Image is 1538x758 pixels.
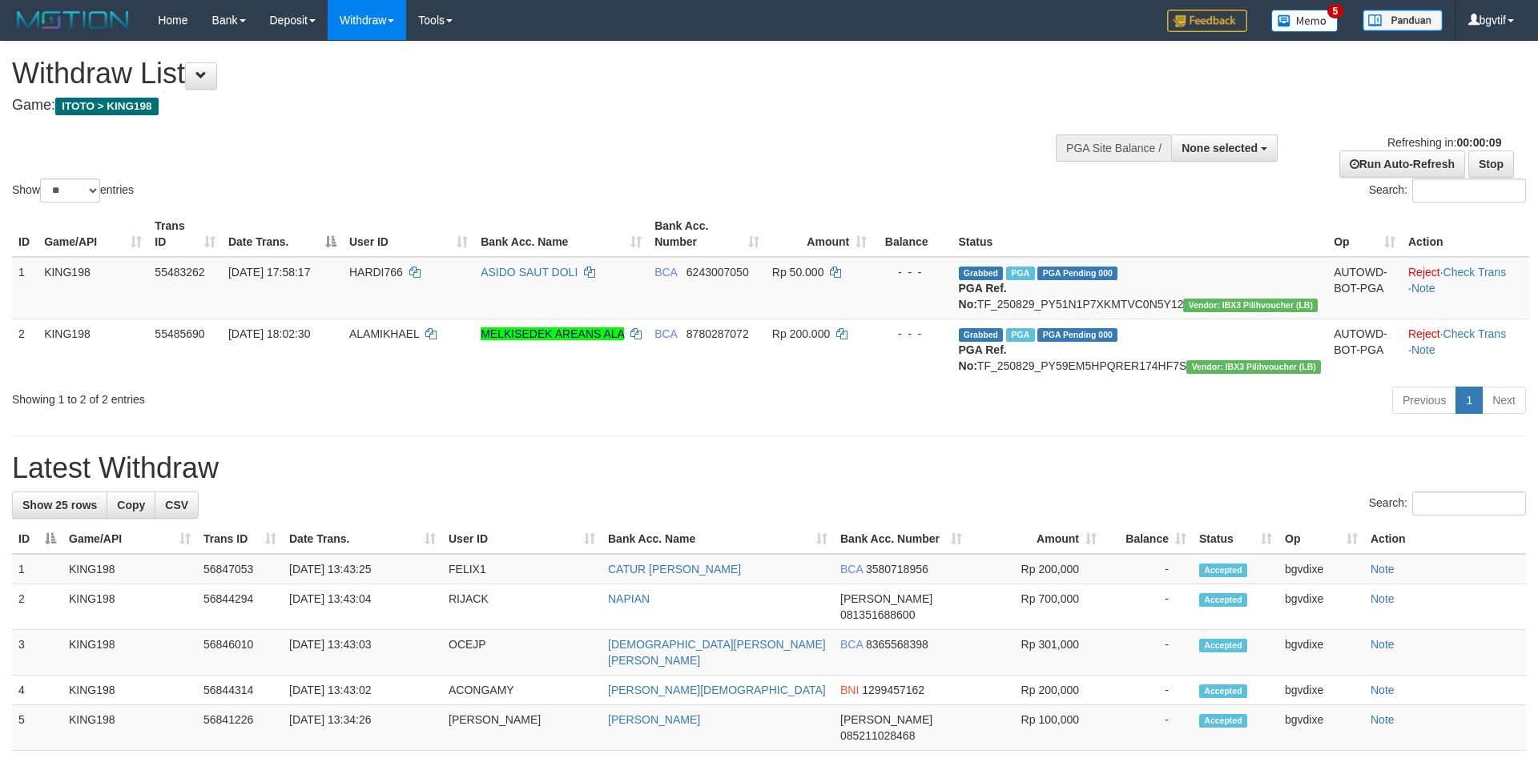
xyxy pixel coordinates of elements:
input: Search: [1412,491,1526,515]
td: - [1103,554,1193,584]
td: KING198 [62,584,197,630]
span: Copy 081351688600 to clipboard [840,608,915,621]
span: 5 [1327,4,1344,18]
th: Op: activate to sort column ascending [1327,211,1402,257]
span: BCA [654,327,677,340]
a: 1 [1455,387,1483,414]
td: AUTOWD-BOT-PGA [1327,319,1402,380]
img: Feedback.jpg [1167,10,1247,32]
th: Status [952,211,1328,257]
td: bgvdixe [1278,630,1364,676]
td: 56844314 [197,676,283,705]
td: [DATE] 13:43:03 [283,630,442,676]
td: - [1103,630,1193,676]
th: Action [1402,211,1529,257]
td: - [1103,705,1193,751]
span: Copy 6243007050 to clipboard [686,266,749,279]
a: [PERSON_NAME][DEMOGRAPHIC_DATA] [608,684,826,696]
th: Game/API: activate to sort column ascending [38,211,148,257]
span: Accepted [1199,593,1247,607]
span: None selected [1182,142,1258,154]
td: [DATE] 13:43:02 [283,676,442,705]
label: Search: [1369,491,1526,515]
th: ID: activate to sort column descending [12,524,62,554]
th: User ID: activate to sort column ascending [442,524,602,554]
span: ITOTO > KING198 [55,98,159,115]
td: 56847053 [197,554,283,584]
th: Balance: activate to sort column ascending [1103,524,1193,554]
span: Vendor URL: https://dashboard.q2checkout.com/secure [1186,360,1321,374]
a: Run Auto-Refresh [1339,150,1465,178]
td: [DATE] 13:43:25 [283,554,442,584]
span: PGA Pending [1037,328,1117,342]
a: CSV [155,491,199,519]
td: 56844294 [197,584,283,630]
td: 4 [12,676,62,705]
span: 55485690 [155,327,204,340]
th: Bank Acc. Name: activate to sort column ascending [474,211,648,257]
td: bgvdixe [1278,584,1364,630]
span: Accepted [1199,714,1247,728]
th: ID [12,211,38,257]
span: Refreshing in: [1387,136,1501,149]
span: HARDI766 [349,266,403,279]
td: - [1103,584,1193,630]
td: 2 [12,319,38,380]
a: Check Trans [1443,327,1507,340]
th: Trans ID: activate to sort column ascending [197,524,283,554]
a: Reject [1408,266,1440,279]
a: Note [1371,563,1395,576]
td: 3 [12,630,62,676]
a: Note [1411,282,1435,295]
td: 56846010 [197,630,283,676]
a: [PERSON_NAME] [608,713,700,726]
th: Balance [873,211,952,257]
span: Copy 1299457162 to clipboard [862,684,924,696]
td: KING198 [62,676,197,705]
td: 1 [12,554,62,584]
a: Note [1371,592,1395,605]
span: Rp 200.000 [772,327,830,340]
td: Rp 700,000 [968,584,1103,630]
a: NAPIAN [608,592,650,605]
span: Copy [117,499,145,511]
span: Copy 085211028468 to clipboard [840,729,915,742]
th: Status: activate to sort column ascending [1193,524,1278,554]
td: Rp 200,000 [968,554,1103,584]
td: · · [1402,257,1529,319]
span: 55483262 [155,266,204,279]
strong: 00:00:09 [1456,136,1501,149]
td: KING198 [38,257,148,319]
span: [DATE] 17:58:17 [228,266,310,279]
td: OCEJP [442,630,602,676]
h1: Latest Withdraw [12,452,1526,484]
a: Note [1371,713,1395,726]
td: [DATE] 13:34:26 [283,705,442,751]
span: Grabbed [959,328,1004,342]
td: AUTOWD-BOT-PGA [1327,257,1402,319]
td: bgvdixe [1278,705,1364,751]
span: BNI [840,684,859,696]
a: Copy [107,491,155,519]
a: MELKISEDEK AREANS ALA [481,327,624,340]
a: Check Trans [1443,266,1507,279]
td: [PERSON_NAME] [442,705,602,751]
td: Rp 100,000 [968,705,1103,751]
td: KING198 [38,319,148,380]
a: Show 25 rows [12,491,107,519]
h4: Game: [12,98,1009,114]
td: KING198 [62,630,197,676]
th: User ID: activate to sort column ascending [343,211,474,257]
span: PGA Pending [1037,267,1117,280]
a: Reject [1408,327,1440,340]
label: Search: [1369,178,1526,203]
span: BCA [840,638,863,651]
th: Amount: activate to sort column ascending [766,211,873,257]
th: Amount: activate to sort column ascending [968,524,1103,554]
th: Bank Acc. Name: activate to sort column ascending [602,524,834,554]
span: [DATE] 18:02:30 [228,327,310,340]
a: Note [1411,343,1435,356]
a: Next [1482,387,1526,414]
th: Game/API: activate to sort column ascending [62,524,197,554]
b: PGA Ref. No: [959,282,1007,311]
